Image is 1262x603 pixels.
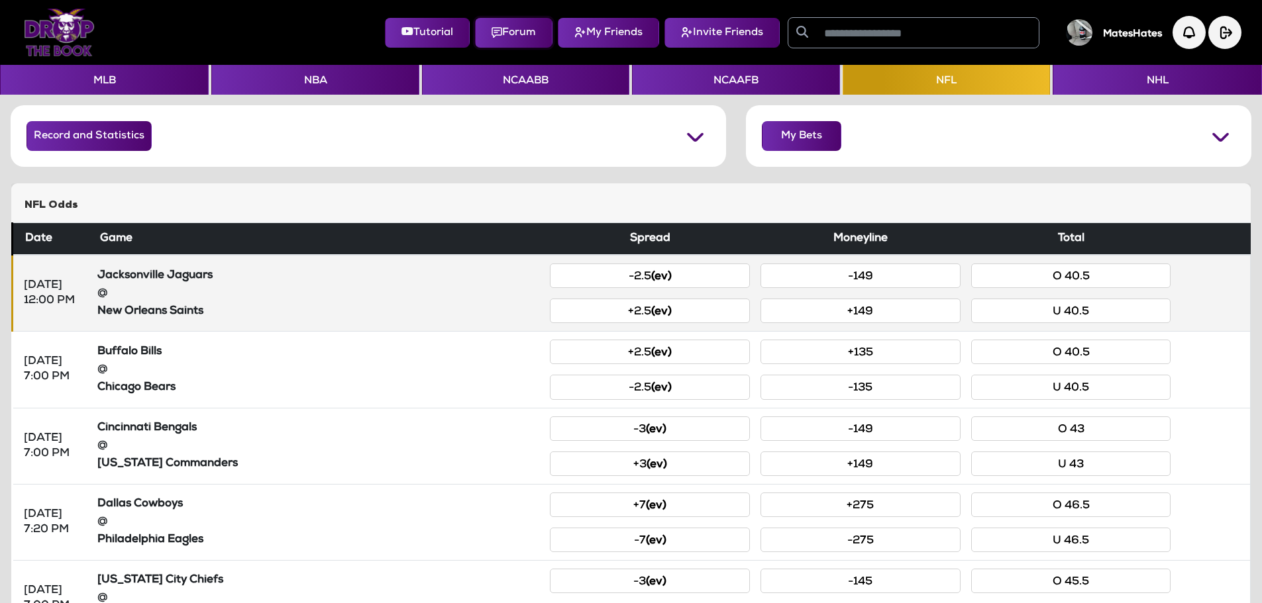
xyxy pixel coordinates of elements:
[26,121,152,151] button: Record and Statistics
[664,18,780,48] button: Invite Friends
[97,514,540,530] div: @
[651,383,672,394] small: (ev)
[25,199,1237,212] h5: NFL Odds
[422,65,629,95] button: NCAABB
[971,492,1171,517] button: O 46.5
[971,340,1171,364] button: O 40.5
[761,340,961,364] button: +135
[97,270,213,281] strong: Jacksonville Jaguars
[1173,16,1206,49] img: Notification
[755,223,966,255] th: Moneyline
[761,492,961,517] button: +275
[761,299,961,323] button: +149
[761,416,961,441] button: -149
[24,431,81,461] div: [DATE] 7:00 PM
[13,223,92,255] th: Date
[1103,28,1162,40] h5: MatesHates
[475,18,552,48] button: Forum
[971,375,1171,399] button: U 40.5
[646,500,666,512] small: (ev)
[97,575,223,586] strong: [US_STATE] City Chiefs
[761,263,961,288] button: -149
[646,577,666,588] small: (ev)
[550,569,750,593] button: -3(ev)
[646,424,666,436] small: (ev)
[24,278,81,308] div: [DATE] 12:00 PM
[97,362,540,377] div: @
[97,346,162,357] strong: Buffalo Bills
[550,263,750,288] button: -2.5(ev)
[761,528,961,552] button: -275
[550,375,750,399] button: -2.5(ev)
[1053,65,1261,95] button: NHL
[550,299,750,323] button: +2.5(ev)
[971,263,1171,288] button: O 40.5
[762,121,841,151] button: My Bets
[971,569,1171,593] button: O 45.5
[646,535,666,547] small: (ev)
[971,528,1171,552] button: U 46.5
[24,354,81,385] div: [DATE] 7:00 PM
[761,451,961,476] button: +149
[97,306,203,317] strong: New Orleans Saints
[651,348,672,359] small: (ev)
[761,375,961,399] button: -135
[550,528,750,552] button: -7(ev)
[647,459,667,471] small: (ev)
[971,451,1171,476] button: U 43
[97,438,540,453] div: @
[97,286,540,301] div: @
[97,382,176,393] strong: Chicago Bears
[651,306,672,318] small: (ev)
[545,223,755,255] th: Spread
[97,458,238,469] strong: [US_STATE] Commanders
[550,451,750,476] button: +3(ev)
[211,65,419,95] button: NBA
[97,534,203,545] strong: Philadelphia Eagles
[550,416,750,441] button: -3(ev)
[24,9,95,56] img: Logo
[632,65,839,95] button: NCAAFB
[651,271,672,283] small: (ev)
[843,65,1050,95] button: NFL
[558,18,659,48] button: My Friends
[97,422,197,434] strong: Cincinnati Bengals
[550,492,750,517] button: +7(ev)
[971,299,1171,323] button: U 40.5
[1066,19,1092,46] img: User
[550,340,750,364] button: +2.5(ev)
[761,569,961,593] button: -145
[92,223,545,255] th: Game
[24,507,81,537] div: [DATE] 7:20 PM
[385,18,470,48] button: Tutorial
[971,416,1171,441] button: O 43
[97,498,183,510] strong: Dallas Cowboys
[966,223,1177,255] th: Total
